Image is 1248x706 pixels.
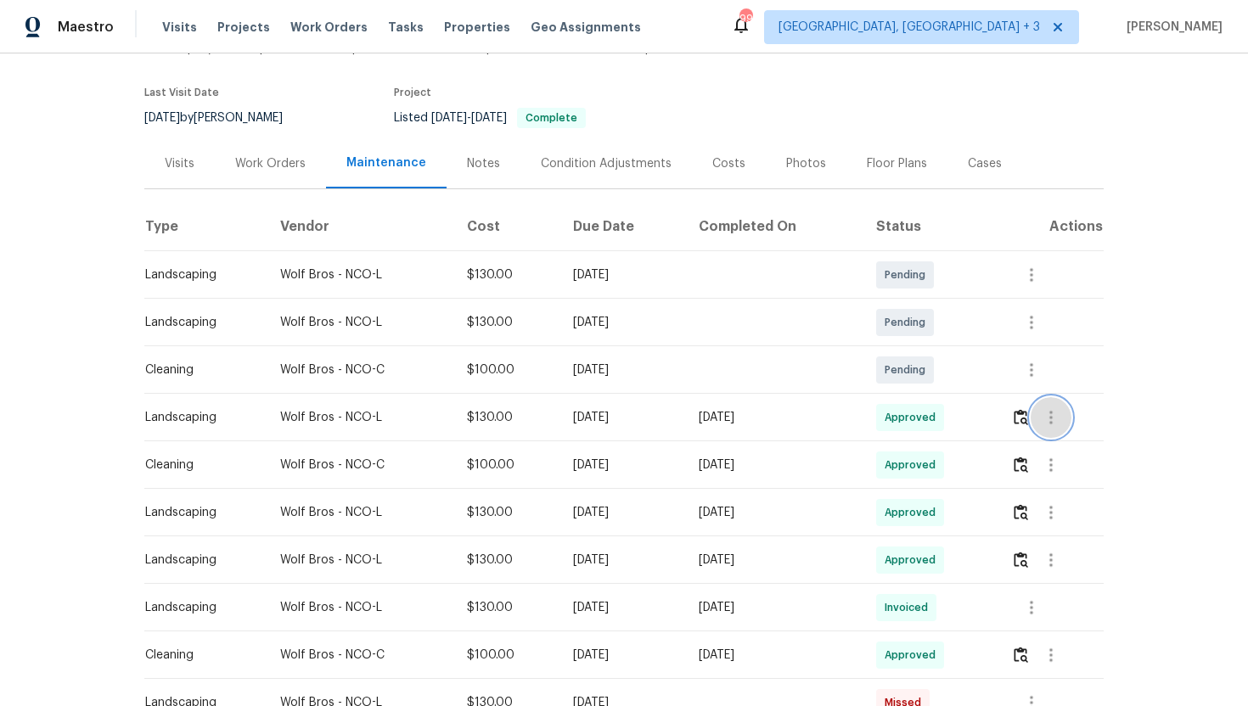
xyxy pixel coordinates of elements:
div: Wolf Bros - NCO-L [280,266,440,283]
th: Actions [998,204,1104,251]
div: $130.00 [467,599,546,616]
div: $130.00 [467,266,546,283]
img: Review Icon [1014,457,1028,473]
button: Review Icon [1011,397,1031,438]
div: Wolf Bros - NCO-C [280,457,440,473]
span: Approved [885,552,942,569]
span: [DATE] [431,112,467,124]
div: $130.00 [467,504,546,521]
div: Costs [712,155,745,172]
span: Tasks [388,21,424,33]
img: Review Icon [1014,409,1028,425]
th: Status [863,204,998,251]
th: Due Date [559,204,685,251]
span: Pending [885,314,932,331]
th: Vendor [267,204,453,251]
div: Landscaping [145,504,253,521]
img: Review Icon [1014,647,1028,663]
div: [DATE] [699,647,849,664]
span: Invoiced [885,599,935,616]
span: Visits [162,19,197,36]
span: [PERSON_NAME] [1120,19,1223,36]
div: Wolf Bros - NCO-C [280,647,440,664]
button: Review Icon [1011,445,1031,485]
span: Properties [444,19,510,36]
span: Pending [885,266,932,283]
div: Wolf Bros - NCO-L [280,504,440,521]
span: Approved [885,504,942,521]
div: [DATE] [573,647,672,664]
span: Last Visit Date [144,87,219,98]
button: Review Icon [1011,492,1031,533]
div: $130.00 [467,409,546,426]
div: Cleaning [145,647,253,664]
div: Wolf Bros - NCO-L [280,599,440,616]
div: Cleaning [145,361,253,378]
th: Type [144,204,267,251]
div: Landscaping [145,599,253,616]
div: [DATE] [699,599,849,616]
span: Geo Assignments [531,19,641,36]
div: [DATE] [573,361,672,378]
div: Landscaping [145,266,253,283]
span: Complete [519,113,584,123]
span: Listed [394,112,586,124]
div: Wolf Bros - NCO-L [280,409,440,426]
div: [DATE] [573,266,672,283]
div: [DATE] [573,457,672,473]
div: [DATE] [699,409,849,426]
div: Work Orders [235,155,306,172]
div: [DATE] [573,504,672,521]
div: Condition Adjustments [541,155,672,172]
img: Review Icon [1014,504,1028,520]
span: Projects [217,19,270,36]
img: Review Icon [1014,552,1028,568]
div: [DATE] [573,314,672,331]
span: - [431,112,507,124]
div: Floor Plans [867,155,927,172]
div: Photos [786,155,826,172]
div: Wolf Bros - NCO-L [280,552,440,569]
div: Wolf Bros - NCO-C [280,361,440,378]
div: $130.00 [467,314,546,331]
div: Cleaning [145,457,253,473]
div: [DATE] [699,552,849,569]
span: Approved [885,457,942,473]
div: $100.00 [467,647,546,664]
span: [DATE] [144,112,180,124]
div: [DATE] [699,457,849,473]
div: Cases [968,155,1002,172]
div: by [PERSON_NAME] [144,108,303,128]
th: Cost [453,204,559,251]
div: Notes [467,155,500,172]
div: [DATE] [573,552,672,569]
div: [DATE] [573,599,672,616]
th: Completed On [685,204,863,251]
button: Review Icon [1011,635,1031,675]
div: Visits [165,155,194,172]
div: $100.00 [467,361,546,378]
div: Landscaping [145,409,253,426]
div: [DATE] [573,409,672,426]
div: Maintenance [346,154,426,171]
span: Approved [885,647,942,664]
span: Pending [885,361,932,378]
span: Work Orders [290,19,368,36]
span: Approved [885,409,942,426]
span: [DATE] [471,112,507,124]
div: $130.00 [467,552,546,569]
div: [DATE] [699,504,849,521]
div: 99 [739,10,751,27]
div: Landscaping [145,552,253,569]
span: [GEOGRAPHIC_DATA], [GEOGRAPHIC_DATA] + 3 [779,19,1040,36]
div: $100.00 [467,457,546,473]
span: Project [394,87,431,98]
div: Wolf Bros - NCO-L [280,314,440,331]
div: Landscaping [145,314,253,331]
button: Review Icon [1011,540,1031,580]
span: Maestro [58,19,114,36]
